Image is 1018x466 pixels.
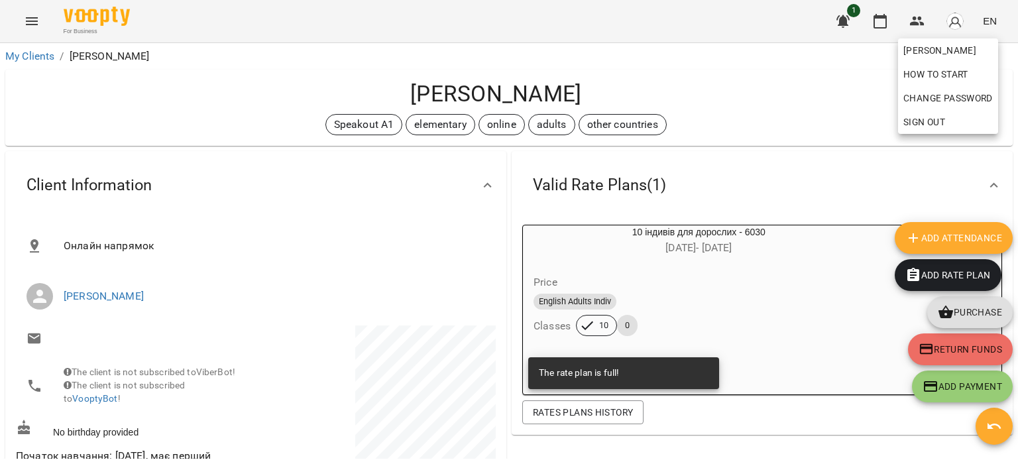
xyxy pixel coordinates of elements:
span: Sign Out [903,114,945,130]
span: How to start [903,66,968,82]
button: Sign Out [898,110,998,134]
a: Change Password [898,86,998,110]
span: [PERSON_NAME] [903,42,993,58]
a: [PERSON_NAME] [898,38,998,62]
a: How to start [898,62,974,86]
span: Change Password [903,90,993,106]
